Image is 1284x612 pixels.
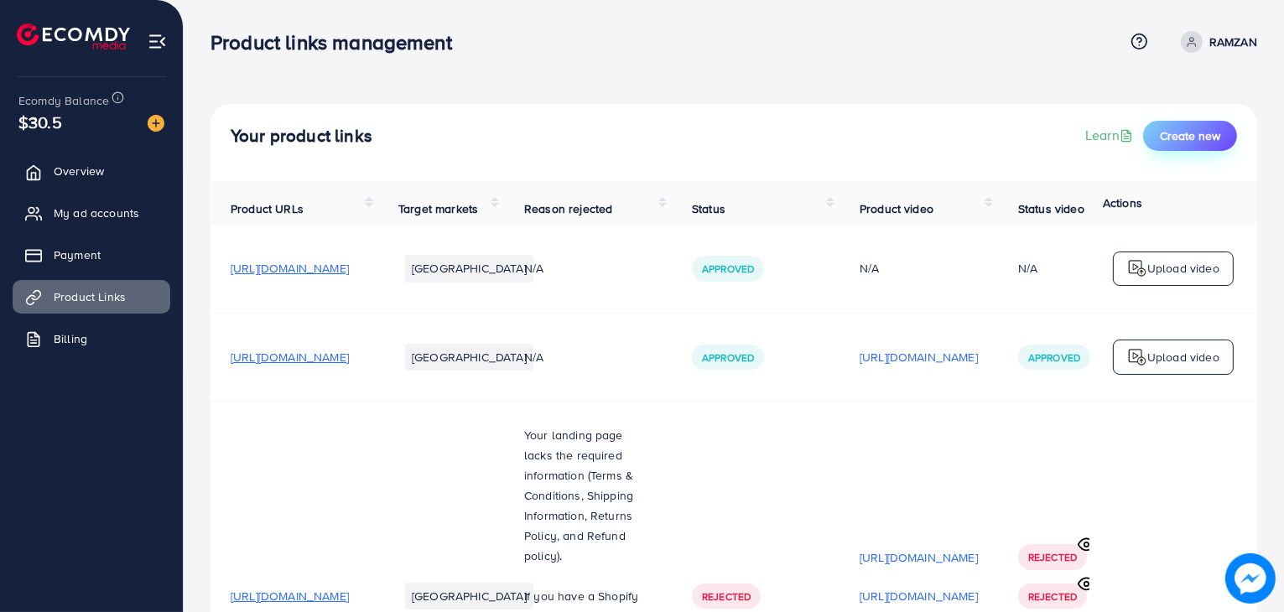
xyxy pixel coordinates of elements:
[211,30,465,54] h3: Product links management
[860,260,978,277] div: N/A
[54,205,139,221] span: My ad accounts
[860,586,978,606] p: [URL][DOMAIN_NAME]
[405,583,533,609] li: [GEOGRAPHIC_DATA]
[231,126,372,147] h4: Your product links
[860,347,978,367] p: [URL][DOMAIN_NAME]
[1103,194,1142,211] span: Actions
[860,200,933,217] span: Product video
[524,200,612,217] span: Reason rejected
[231,200,304,217] span: Product URLs
[54,330,87,347] span: Billing
[231,260,349,277] span: [URL][DOMAIN_NAME]
[702,589,751,604] span: Rejected
[702,262,754,276] span: Approved
[524,260,543,277] span: N/A
[1018,260,1037,277] div: N/A
[1209,32,1257,52] p: RAMZAN
[13,322,170,355] a: Billing
[231,588,349,604] span: [URL][DOMAIN_NAME]
[18,92,109,109] span: Ecomdy Balance
[1127,347,1147,367] img: logo
[1127,258,1147,278] img: logo
[692,200,725,217] span: Status
[13,280,170,314] a: Product Links
[1085,126,1136,145] a: Learn
[1018,200,1084,217] span: Status video
[54,288,126,305] span: Product Links
[231,349,349,366] span: [URL][DOMAIN_NAME]
[13,196,170,230] a: My ad accounts
[13,238,170,272] a: Payment
[1160,127,1220,144] span: Create new
[1147,347,1219,367] p: Upload video
[524,427,633,564] span: Your landing page lacks the required information (Terms & Conditions, Shipping Information, Retur...
[702,350,754,365] span: Approved
[860,547,978,568] p: [URL][DOMAIN_NAME]
[17,23,130,49] img: logo
[148,32,167,51] img: menu
[13,154,170,188] a: Overview
[54,163,104,179] span: Overview
[524,349,543,366] span: N/A
[1028,550,1077,564] span: Rejected
[1225,553,1276,604] img: image
[1147,258,1219,278] p: Upload video
[54,246,101,263] span: Payment
[405,344,533,371] li: [GEOGRAPHIC_DATA]
[1174,31,1257,53] a: RAMZAN
[1028,589,1077,604] span: Rejected
[398,200,478,217] span: Target markets
[1028,350,1080,365] span: Approved
[405,255,533,282] li: [GEOGRAPHIC_DATA]
[1143,121,1237,151] button: Create new
[18,110,62,134] span: $30.5
[148,115,164,132] img: image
